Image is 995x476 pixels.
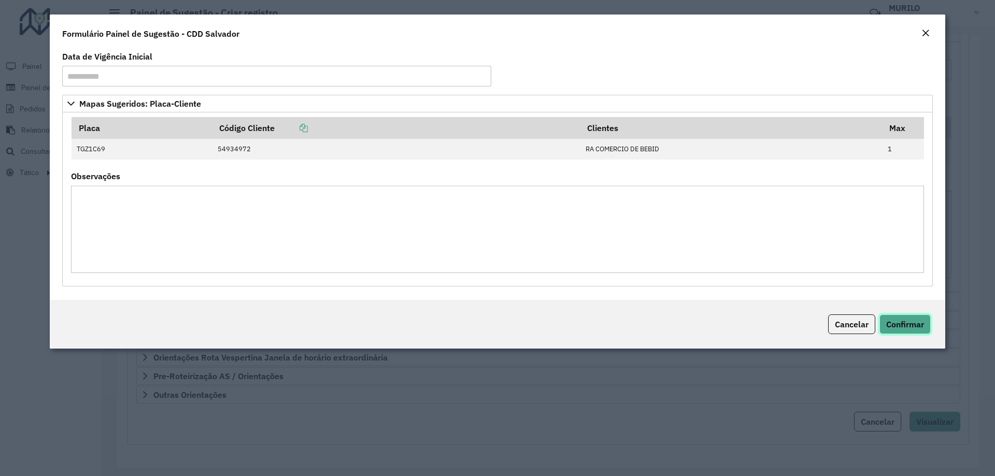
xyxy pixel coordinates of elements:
span: Confirmar [886,319,924,329]
th: Max [883,117,924,139]
span: Cancelar [835,319,869,329]
em: Fechar [921,29,930,37]
td: TGZ1C69 [72,139,212,160]
button: Confirmar [879,314,931,334]
th: Clientes [580,117,882,139]
th: Placa [72,117,212,139]
td: 54934972 [212,139,580,160]
h4: Formulário Painel de Sugestão - CDD Salvador [62,27,239,40]
label: Observações [71,170,120,182]
a: Mapas Sugeridos: Placa-Cliente [62,95,933,112]
button: Close [918,27,933,40]
span: Mapas Sugeridos: Placa-Cliente [79,99,201,108]
td: 1 [883,139,924,160]
label: Data de Vigência Inicial [62,50,152,63]
td: RA COMERCIO DE BEBID [580,139,882,160]
a: Copiar [275,123,308,133]
button: Cancelar [828,314,875,334]
th: Código Cliente [212,117,580,139]
div: Mapas Sugeridos: Placa-Cliente [62,112,933,286]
